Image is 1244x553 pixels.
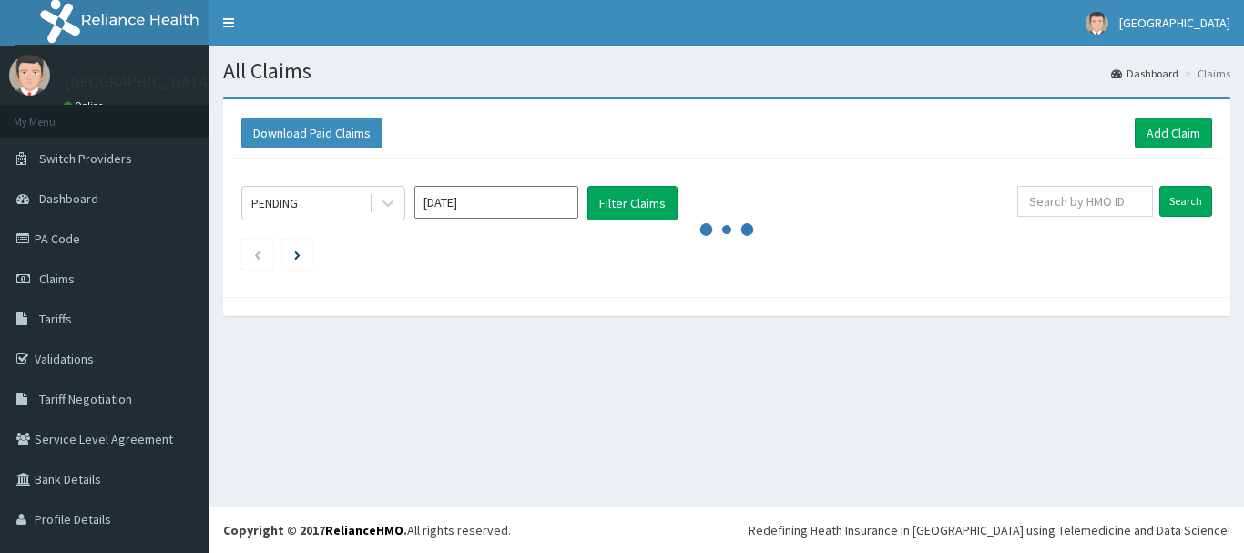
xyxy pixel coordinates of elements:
[749,521,1230,539] div: Redefining Heath Insurance in [GEOGRAPHIC_DATA] using Telemedicine and Data Science!
[64,74,214,90] p: [GEOGRAPHIC_DATA]
[64,99,107,112] a: Online
[223,522,407,538] strong: Copyright © 2017 .
[223,59,1230,83] h1: All Claims
[1135,118,1212,148] a: Add Claim
[253,246,261,262] a: Previous page
[241,118,382,148] button: Download Paid Claims
[209,507,1244,553] footer: All rights reserved.
[39,391,132,407] span: Tariff Negotiation
[1111,66,1178,81] a: Dashboard
[251,194,298,212] div: PENDING
[39,311,72,327] span: Tariffs
[9,55,50,96] img: User Image
[1017,186,1153,217] input: Search by HMO ID
[39,271,75,287] span: Claims
[1180,66,1230,81] li: Claims
[39,190,98,207] span: Dashboard
[325,522,403,538] a: RelianceHMO
[1119,15,1230,31] span: [GEOGRAPHIC_DATA]
[699,202,754,257] svg: audio-loading
[587,186,678,220] button: Filter Claims
[294,246,301,262] a: Next page
[1159,186,1212,217] input: Search
[414,186,578,219] input: Select Month and Year
[1086,12,1108,35] img: User Image
[39,150,132,167] span: Switch Providers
